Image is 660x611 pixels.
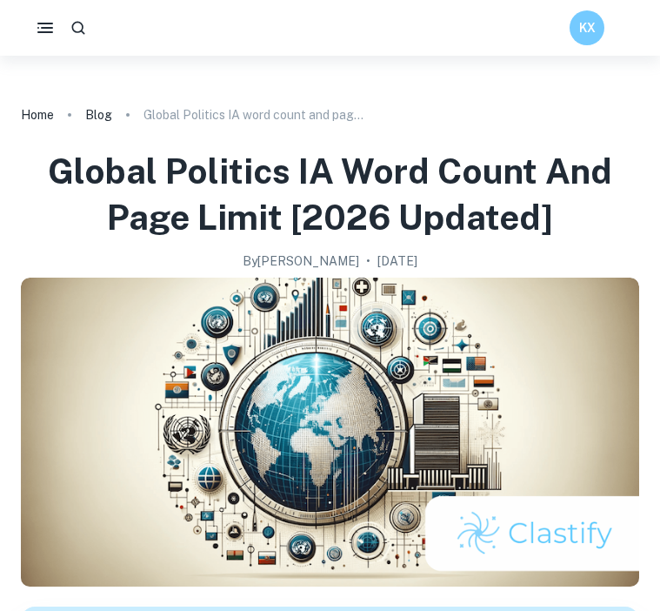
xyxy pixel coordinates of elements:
button: KX [570,10,604,45]
a: Home [21,103,54,127]
h1: Global Politics IA word count and page limit [2026 updated] [21,148,639,241]
a: Blog [85,103,112,127]
h6: KX [577,18,597,37]
p: Global Politics IA word count and page limit [2026 updated] [143,105,370,124]
p: • [366,252,370,271]
h2: [DATE] [377,252,417,271]
h2: By [PERSON_NAME] [243,252,359,271]
img: Global Politics IA word count and page limit [2026 updated] cover image [21,278,639,587]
